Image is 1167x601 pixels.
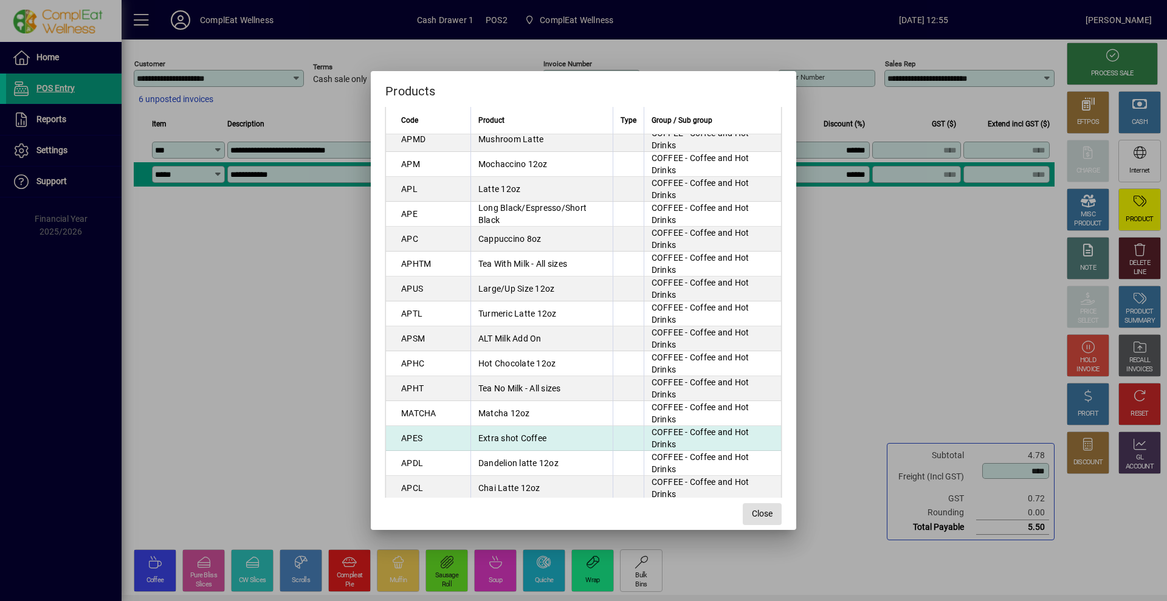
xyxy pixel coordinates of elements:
div: APDL [401,457,423,469]
td: Long Black/Espresso/Short Black [470,202,613,227]
div: APUS [401,283,423,295]
td: COFFEE - Coffee and Hot Drinks [644,202,781,227]
span: Group / Sub group [652,114,712,127]
td: Tea With Milk - All sizes [470,252,613,276]
td: COFFEE - Coffee and Hot Drinks [644,252,781,276]
span: Product [478,114,504,127]
td: Mochaccino 12oz [470,152,613,177]
div: MATCHA [401,407,436,419]
td: COFFEE - Coffee and Hot Drinks [644,301,781,326]
td: COFFEE - Coffee and Hot Drinks [644,426,781,451]
td: COFFEE - Coffee and Hot Drinks [644,451,781,476]
div: APHTM [401,258,431,270]
span: Close [752,507,773,520]
td: Tea No Milk - All sizes [470,376,613,401]
td: COFFEE - Coffee and Hot Drinks [644,227,781,252]
button: Close [743,503,782,525]
td: Chai Latte 12oz [470,476,613,501]
td: COFFEE - Coffee and Hot Drinks [644,351,781,376]
td: COFFEE - Coffee and Hot Drinks [644,276,781,301]
div: APTL [401,307,422,320]
td: COFFEE - Coffee and Hot Drinks [644,127,781,152]
td: COFFEE - Coffee and Hot Drinks [644,326,781,351]
div: APM [401,158,420,170]
td: Extra shot Coffee [470,426,613,451]
td: Hot Chocolate 12oz [470,351,613,376]
td: COFFEE - Coffee and Hot Drinks [644,177,781,202]
div: APCL [401,482,423,494]
td: COFFEE - Coffee and Hot Drinks [644,476,781,501]
td: Turmeric Latte 12oz [470,301,613,326]
div: APE [401,208,418,220]
div: APSM [401,332,425,345]
h2: Products [371,71,796,106]
td: COFFEE - Coffee and Hot Drinks [644,376,781,401]
div: APHT [401,382,424,394]
td: ALT Milk Add On [470,326,613,351]
span: Type [621,114,636,127]
div: APHC [401,357,424,369]
td: Matcha 12oz [470,401,613,426]
div: APC [401,233,418,245]
td: COFFEE - Coffee and Hot Drinks [644,401,781,426]
div: APL [401,183,418,195]
td: COFFEE - Coffee and Hot Drinks [644,152,781,177]
td: Dandelion latte 12oz [470,451,613,476]
td: Cappuccino 8oz [470,227,613,252]
td: Mushroom Latte [470,127,613,152]
td: Latte 12oz [470,177,613,202]
td: Large/Up Size 12oz [470,276,613,301]
div: APMD [401,133,425,145]
div: APES [401,432,422,444]
span: Code [401,114,418,127]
